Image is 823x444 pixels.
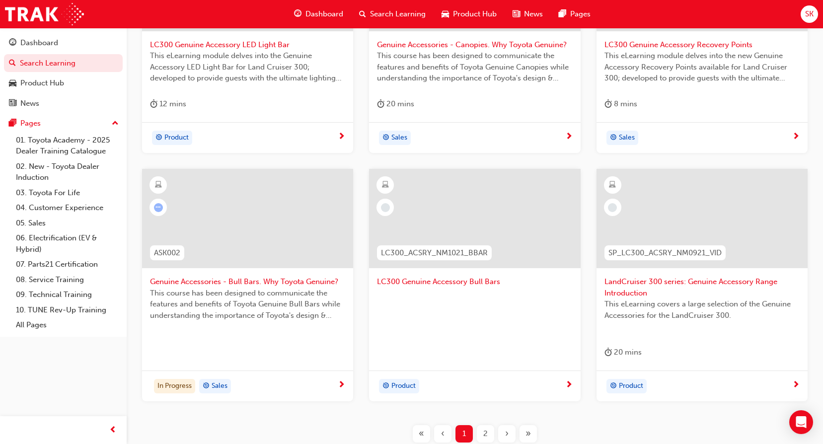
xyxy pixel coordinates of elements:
[12,133,123,159] a: 01. Toyota Academy - 2025 Dealer Training Catalogue
[203,380,210,393] span: target-icon
[792,381,800,390] span: next-icon
[150,98,157,110] span: duration-icon
[4,34,123,52] a: Dashboard
[377,50,572,84] span: This course has been designed to communicate the features and benefits of Toyota Genuine Canopies...
[619,132,635,144] span: Sales
[610,380,617,393] span: target-icon
[565,381,573,390] span: next-icon
[4,32,123,114] button: DashboardSearch LearningProduct HubNews
[805,8,814,20] span: SK
[453,425,475,443] button: Page 1
[370,8,426,20] span: Search Learning
[12,302,123,318] a: 10. TUNE Rev-Up Training
[442,8,449,20] span: car-icon
[351,4,434,24] a: search-iconSearch Learning
[475,425,496,443] button: Page 2
[12,216,123,231] a: 05. Sales
[369,169,580,401] a: LC300_ACSRY_NM1021_BBARLC300 Genuine Accessory Bull Barstarget-iconProduct
[792,133,800,142] span: next-icon
[305,8,343,20] span: Dashboard
[381,247,488,259] span: LC300_ACSRY_NM1021_BBAR
[155,179,162,192] span: learningResourceType_ELEARNING-icon
[462,428,466,440] span: 1
[432,425,453,443] button: Previous page
[496,425,518,443] button: Next page
[112,117,119,130] span: up-icon
[604,39,800,51] span: LC300 Genuine Accessory Recovery Points
[382,179,389,192] span: learningResourceType_ELEARNING-icon
[142,169,353,401] a: ASK002Genuine Accessories - Bull Bars. Why Toyota Genuine?This course has been designed to commun...
[12,317,123,333] a: All Pages
[505,428,509,440] span: ›
[359,8,366,20] span: search-icon
[608,203,617,212] span: learningRecordVerb_NONE-icon
[604,276,800,298] span: LandCruiser 300 series: Genuine Accessory Range Introduction
[377,39,572,51] span: Genuine Accessories - Canopies. Why Toyota Genuine?
[570,8,591,20] span: Pages
[12,257,123,272] a: 07. Parts21 Certification
[483,428,488,440] span: 2
[619,380,643,392] span: Product
[610,132,617,145] span: target-icon
[377,276,572,288] span: LC300 Genuine Accessory Bull Bars
[109,424,117,437] span: prev-icon
[604,346,612,359] span: duration-icon
[5,3,84,25] a: Trak
[609,179,616,192] span: learningResourceType_ELEARNING-icon
[338,133,345,142] span: next-icon
[789,410,813,434] div: Open Intercom Messenger
[338,381,345,390] span: next-icon
[9,119,16,128] span: pages-icon
[513,8,520,20] span: news-icon
[212,380,227,392] span: Sales
[559,8,566,20] span: pages-icon
[20,37,58,49] div: Dashboard
[4,114,123,133] button: Pages
[9,99,16,108] span: news-icon
[150,98,186,110] div: 12 mins
[20,98,39,109] div: News
[12,200,123,216] a: 04. Customer Experience
[565,133,573,142] span: next-icon
[441,428,445,440] span: ‹
[294,8,301,20] span: guage-icon
[377,98,414,110] div: 20 mins
[20,77,64,89] div: Product Hub
[551,4,599,24] a: pages-iconPages
[604,298,800,321] span: This eLearning covers a large selection of the Genuine Accessories for the LandCruiser 300.
[382,380,389,393] span: target-icon
[12,287,123,302] a: 09. Technical Training
[604,346,642,359] div: 20 mins
[597,169,808,401] a: SP_LC300_ACSRY_NM0921_VIDLandCruiser 300 series: Genuine Accessory Range IntroductionThis eLearni...
[155,132,162,145] span: target-icon
[377,98,384,110] span: duration-icon
[164,132,189,144] span: Product
[604,98,612,110] span: duration-icon
[12,272,123,288] a: 08. Service Training
[391,132,407,144] span: Sales
[4,54,123,73] a: Search Learning
[150,50,345,84] span: This eLearning module delves into the Genuine Accessory LED Light Bar for Land Cruiser 300; devel...
[608,247,722,259] span: SP_LC300_ACSRY_NM0921_VID
[154,203,163,212] span: learningRecordVerb_ATTEMPT-icon
[419,428,424,440] span: «
[381,203,390,212] span: learningRecordVerb_NONE-icon
[9,39,16,48] span: guage-icon
[604,98,637,110] div: 8 mins
[411,425,432,443] button: First page
[434,4,505,24] a: car-iconProduct Hub
[12,185,123,201] a: 03. Toyota For Life
[154,247,180,259] span: ASK002
[801,5,818,23] button: SK
[9,59,16,68] span: search-icon
[150,39,345,51] span: LC300 Genuine Accessory LED Light Bar
[154,379,195,394] div: In Progress
[150,276,345,288] span: Genuine Accessories - Bull Bars. Why Toyota Genuine?
[12,230,123,257] a: 06. Electrification (EV & Hybrid)
[525,428,531,440] span: »
[391,380,416,392] span: Product
[20,118,41,129] div: Pages
[505,4,551,24] a: news-iconNews
[4,74,123,92] a: Product Hub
